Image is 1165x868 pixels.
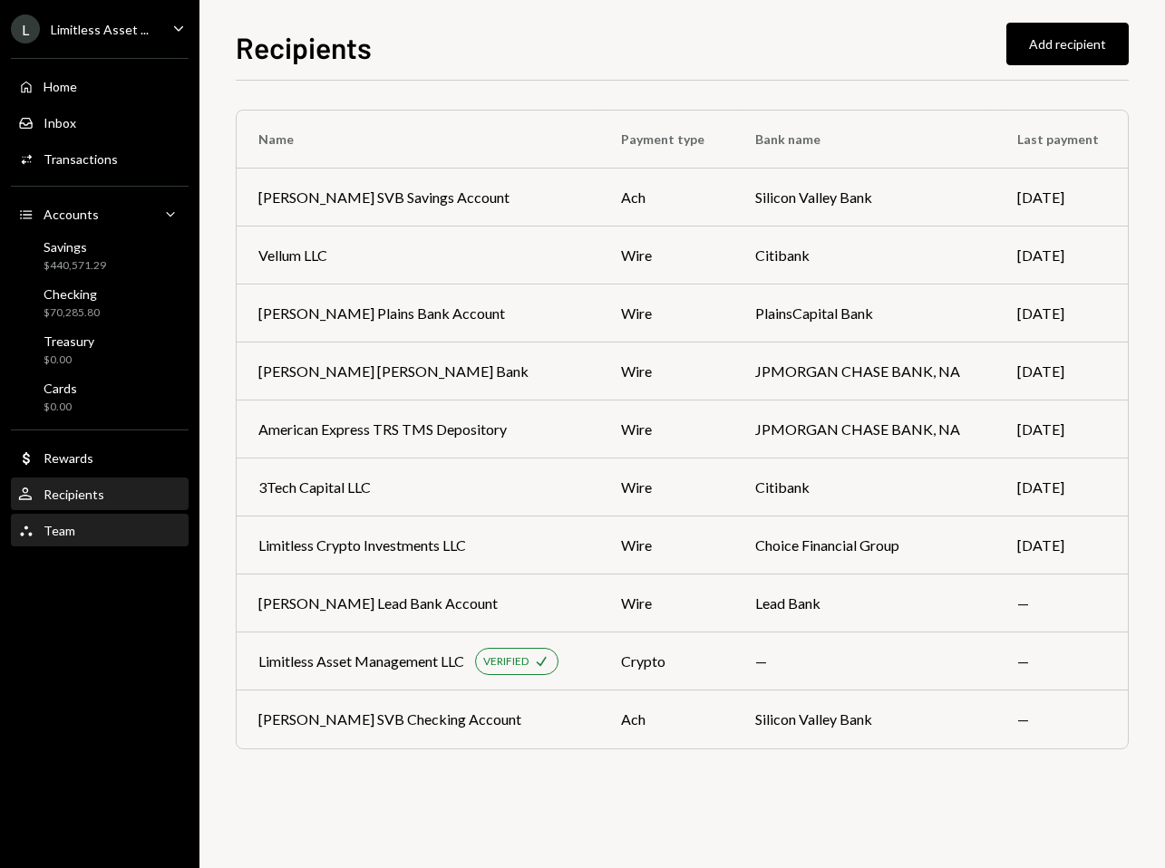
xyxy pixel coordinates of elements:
[621,535,712,556] div: wire
[236,29,372,65] h1: Recipients
[258,245,327,266] div: Vellum LLC
[995,574,1128,632] td: —
[733,516,995,574] td: Choice Financial Group
[995,111,1128,169] th: Last payment
[621,593,712,614] div: wire
[11,441,189,474] a: Rewards
[258,593,498,614] div: [PERSON_NAME] Lead Bank Account
[733,458,995,516] td: Citibank
[1006,23,1129,65] button: Add recipient
[11,70,189,102] a: Home
[11,477,189,510] a: Recipients
[733,690,995,748] td: Silicon Valley Bank
[44,239,106,255] div: Savings
[733,574,995,632] td: Lead Bank
[44,333,94,349] div: Treasury
[11,14,40,43] div: L
[11,198,189,230] a: Accounts
[995,516,1128,574] td: [DATE]
[44,523,75,538] div: Team
[621,709,712,730] div: ach
[995,458,1128,516] td: [DATE]
[995,400,1128,458] td: [DATE]
[258,709,521,730] div: [PERSON_NAME] SVB Checking Account
[44,487,104,502] div: Recipients
[11,375,189,419] a: Cards$0.00
[258,187,510,208] div: [PERSON_NAME] SVB Savings Account
[11,514,189,546] a: Team
[599,111,733,169] th: Payment type
[621,419,712,440] div: wire
[258,419,507,440] div: American Express TRS TMS Depository
[44,450,93,466] div: Rewards
[51,22,149,37] div: Limitless Asset ...
[733,285,995,342] td: PlainsCapital Bank
[44,207,99,222] div: Accounts
[44,400,77,415] div: $0.00
[11,281,189,324] a: Checking$70,285.80
[733,227,995,285] td: Citibank
[44,352,94,368] div: $0.00
[733,632,995,690] td: —
[11,142,189,175] a: Transactions
[621,303,712,324] div: wire
[621,361,712,382] div: wire
[995,227,1128,285] td: [DATE]
[995,632,1128,690] td: —
[44,286,100,302] div: Checking
[11,106,189,139] a: Inbox
[621,477,712,498] div: wire
[258,651,464,672] div: Limitless Asset Management LLC
[995,342,1128,400] td: [DATE]
[621,651,712,672] div: crypto
[733,169,995,227] td: Silicon Valley Bank
[621,245,712,266] div: wire
[733,400,995,458] td: JPMORGAN CHASE BANK, NA
[995,169,1128,227] td: [DATE]
[44,79,77,94] div: Home
[44,258,106,274] div: $440,571.29
[11,234,189,277] a: Savings$440,571.29
[995,285,1128,342] td: [DATE]
[733,111,995,169] th: Bank name
[258,477,371,498] div: 3Tech Capital LLC
[995,690,1128,748] td: —
[258,535,466,556] div: Limitless Crypto Investments LLC
[733,342,995,400] td: JPMORGAN CHASE BANK, NA
[44,305,100,321] div: $70,285.80
[258,303,505,324] div: [PERSON_NAME] Plains Bank Account
[483,654,529,670] div: VERIFIED
[44,151,118,167] div: Transactions
[621,187,712,208] div: ach
[44,115,76,130] div: Inbox
[44,381,77,396] div: Cards
[258,361,529,382] div: [PERSON_NAME] [PERSON_NAME] Bank
[11,328,189,371] a: Treasury$0.00
[237,111,599,169] th: Name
